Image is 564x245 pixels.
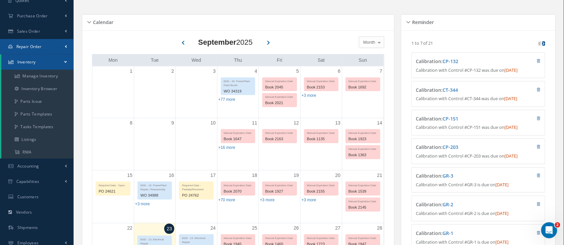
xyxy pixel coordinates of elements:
[362,39,375,46] span: Month
[276,56,284,64] a: Friday
[190,56,203,64] a: Wednesday
[16,209,32,215] span: Vendors
[442,58,459,64] span: :
[342,66,384,118] td: September 7, 2025
[134,118,175,171] td: September 9, 2025
[259,66,300,118] td: September 5, 2025
[416,67,541,74] p: Calibration with Control #CP-132 was due on
[346,188,380,195] div: Book 1539
[376,171,384,180] a: September 21, 2025
[1,120,74,133] a: Tasks Templates
[416,87,507,93] h4: Calibration
[337,66,342,76] a: September 6, 2025
[128,66,134,76] a: September 1, 2025
[334,171,342,180] a: September 20, 2025
[555,222,560,228] span: 2
[1,146,74,159] a: RMA
[260,198,275,202] a: Show 3 more events
[346,83,380,91] div: Book 1692
[17,225,38,230] span: Shipments
[505,153,518,159] span: [DATE]
[292,223,300,233] a: September 26, 2025
[443,201,454,208] a: GR-2
[170,66,176,76] a: September 2, 2025
[346,235,380,240] div: Manual Expiration Date
[96,188,130,195] div: PO 24621
[212,66,217,76] a: September 3, 2025
[505,67,518,73] span: [DATE]
[96,182,130,188] div: Required Date - Open
[138,182,172,192] div: EDD - 19. PowerPlant Repair / Reassembly
[198,37,253,48] div: 2025
[259,171,300,223] td: September 19, 2025
[1,54,74,70] a: Inventory
[218,198,236,202] a: Show 70 more events
[442,173,454,179] span: :
[342,171,384,223] td: September 21, 2025
[346,146,380,151] div: Manual Expiration Date
[209,171,217,180] a: September 17, 2025
[1,133,74,146] a: Listings
[295,66,300,76] a: September 5, 2025
[442,87,458,93] span: :
[416,153,541,160] p: Calibration with Control #CP-203 was due on
[92,118,134,171] td: September 8, 2025
[443,230,454,236] a: GR-1
[168,171,176,180] a: September 16, 2025
[416,202,507,208] h4: Calibration
[346,151,380,159] div: Book 1363
[221,235,255,240] div: Manual Expiration Date
[92,171,134,223] td: September 15, 2025
[126,223,134,233] a: September 22, 2025
[218,97,236,102] a: Show 77 more events
[443,87,458,93] a: CT-344
[304,235,338,240] div: Manual Expiration Date
[251,118,259,128] a: September 11, 2025
[138,192,172,199] div: WO 34988
[221,135,255,143] div: Book 1647
[17,28,40,34] span: Sales Order
[221,130,255,135] div: Manual Expiration Date
[304,188,338,195] div: Book 2155
[410,17,434,25] h5: Reminder
[221,182,255,188] div: Manual Expiration Date
[17,59,36,65] span: Inventory
[209,223,217,233] a: September 24, 2025
[1,70,74,82] a: Manage Inventory
[263,188,296,195] div: Book 1927
[150,56,160,64] a: Tuesday
[107,56,119,64] a: Monday
[263,83,296,91] div: Book 2045
[346,130,380,135] div: Manual Expiration Date
[251,171,259,180] a: September 18, 2025
[346,198,380,204] div: Manual Expiration Date
[416,116,507,122] h4: Calibration
[134,66,175,118] td: September 2, 2025
[416,124,541,131] p: Calibration with Control #CP-151 was due on
[443,144,459,150] a: CP-203
[221,87,255,95] div: WO 34319
[263,182,296,188] div: Manual Expiration Date
[416,173,507,179] h4: Calibration
[346,204,380,211] div: Book 2145
[176,118,217,171] td: September 10, 2025
[176,171,217,223] td: September 17, 2025
[217,66,259,118] td: September 4, 2025
[263,135,296,143] div: Book 2163
[221,78,255,87] div: EDD - 20. PowerPlant Paint Booth
[170,118,176,128] a: September 9, 2025
[358,56,369,64] a: Sunday
[209,118,217,128] a: September 10, 2025
[443,115,459,122] a: CP-151
[376,223,384,233] a: September 28, 2025
[304,182,338,188] div: Manual Expiration Date
[496,239,509,245] span: [DATE]
[135,202,150,206] a: Show 3 more events
[416,210,541,217] p: Calibration with Control #GR-2 is due on
[164,224,174,234] a: September 23, 2025
[179,192,213,199] div: PO 24762
[251,223,259,233] a: September 25, 2025
[232,56,243,64] a: Thursday
[134,171,175,223] td: September 16, 2025
[416,182,541,188] p: Calibration with Control #GR-3 is due on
